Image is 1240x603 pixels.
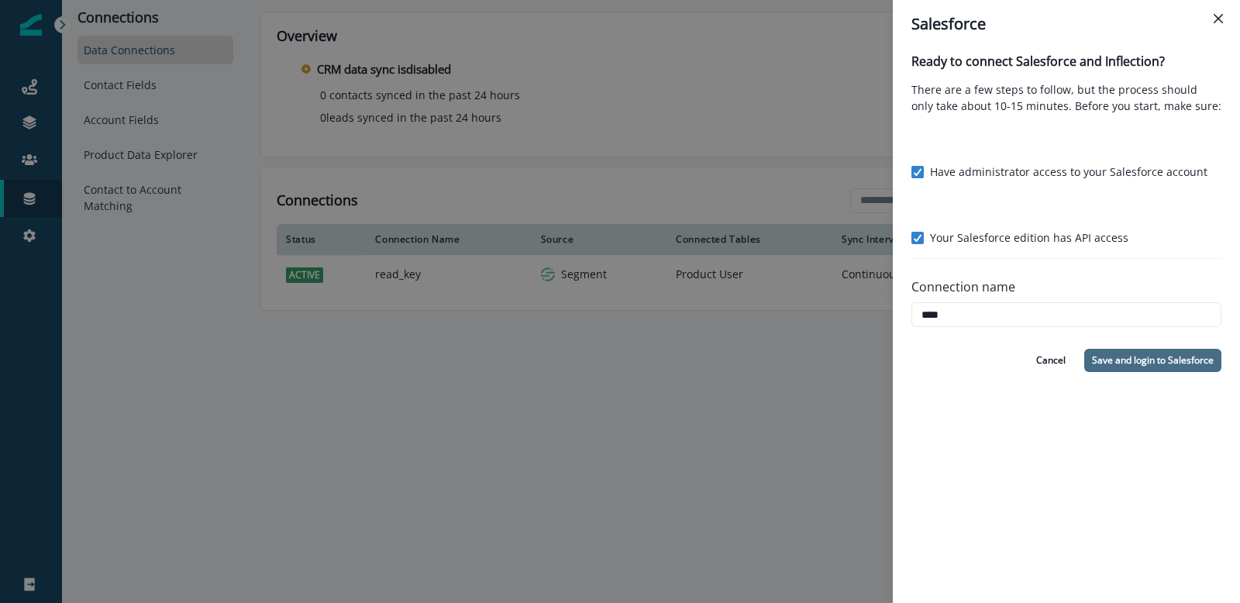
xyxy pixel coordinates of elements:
[930,164,1207,180] p: Have administrator access to your Salesforce account
[911,81,1221,114] p: There are a few steps to follow, but the process should only take about 10-15 minutes. Before you...
[1027,349,1075,372] button: Cancel
[930,229,1128,246] p: Your Salesforce edition has API access
[911,277,1015,296] p: Connection name
[1206,6,1231,31] button: Close
[911,12,1221,36] div: Salesforce
[1084,349,1221,372] button: Save and login to Salesforce
[911,54,1165,69] h4: Ready to connect Salesforce and Inflection?
[1036,355,1066,366] p: Cancel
